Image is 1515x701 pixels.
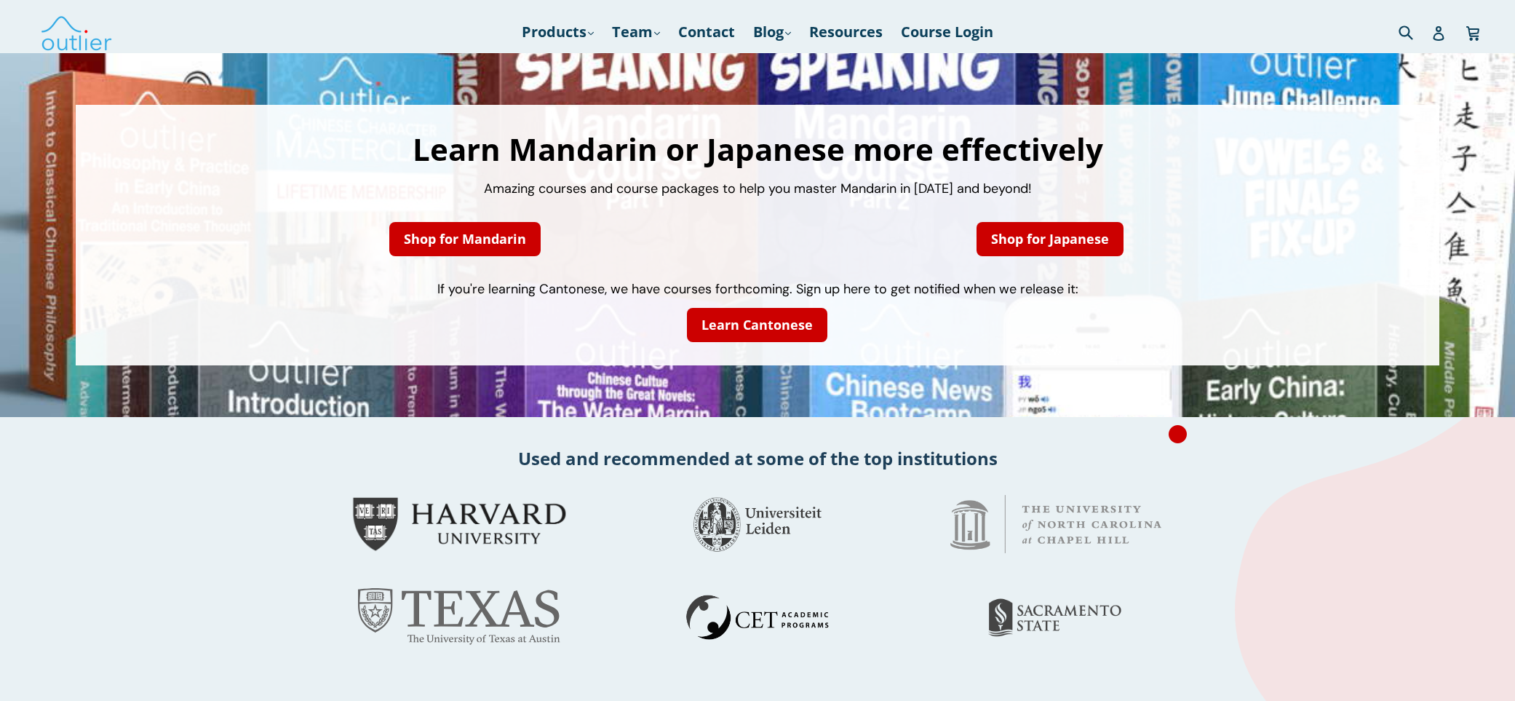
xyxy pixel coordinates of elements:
[1395,17,1435,47] input: Search
[605,19,667,45] a: Team
[514,19,601,45] a: Products
[90,134,1425,165] h1: Learn Mandarin or Japanese more effectively
[894,19,1001,45] a: Course Login
[687,308,827,342] a: Learn Cantonese
[389,222,541,256] a: Shop for Mandarin
[671,19,742,45] a: Contact
[802,19,890,45] a: Resources
[977,222,1124,256] a: Shop for Japanese
[484,180,1032,197] span: Amazing courses and course packages to help you master Mandarin in [DATE] and beyond!
[40,11,113,53] img: Outlier Linguistics
[437,280,1078,298] span: If you're learning Cantonese, we have courses forthcoming. Sign up here to get notified when we r...
[746,19,798,45] a: Blog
